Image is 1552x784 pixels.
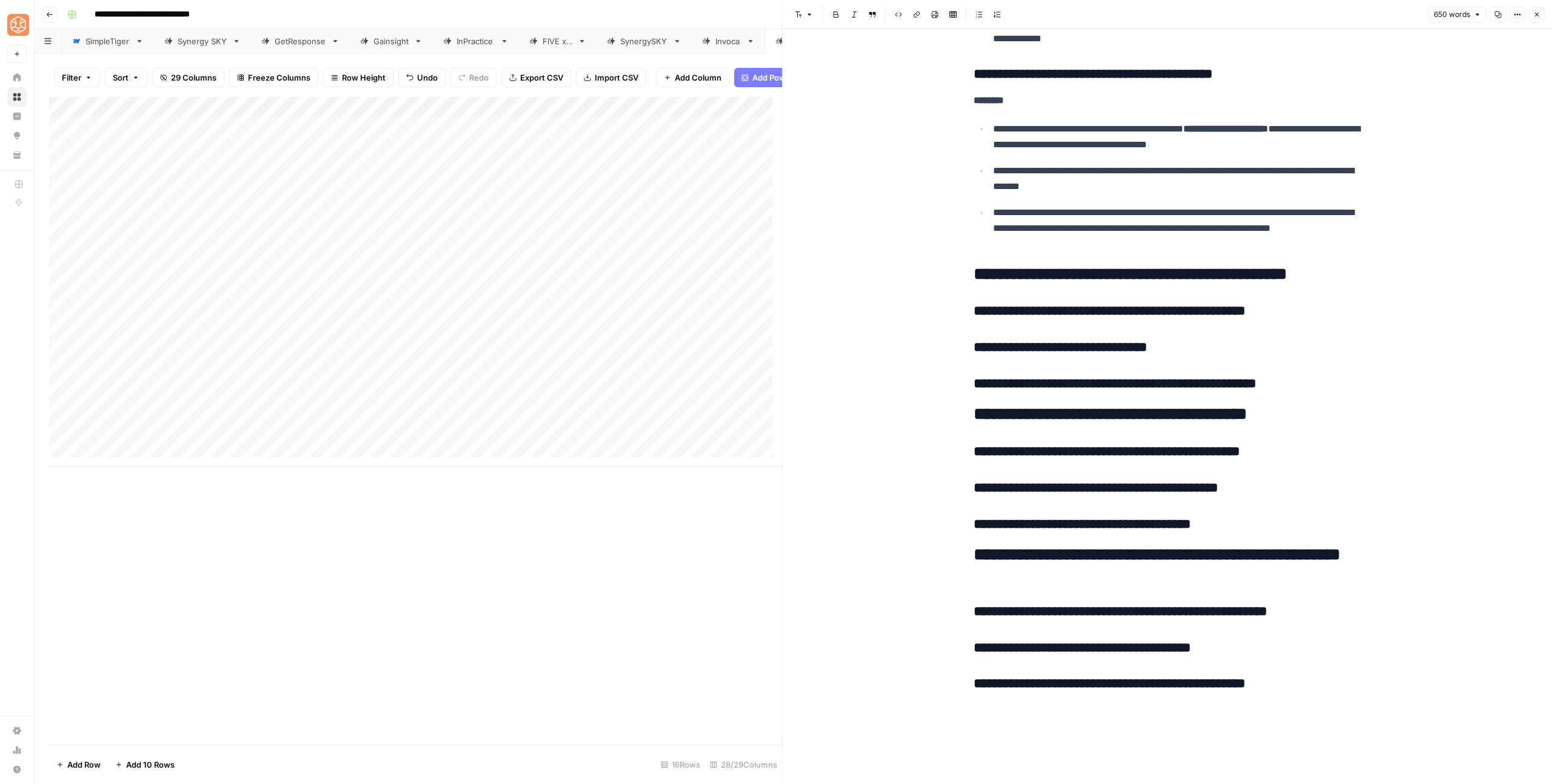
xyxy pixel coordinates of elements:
div: GetResponse [275,35,326,47]
a: FIVE x 5 [519,29,597,53]
button: Add Row [49,755,108,774]
a: SynergySKY [597,29,692,53]
div: 28/29 Columns [705,755,782,774]
span: Add Column [675,71,721,84]
span: 650 words [1434,9,1470,20]
span: Undo [417,71,438,84]
button: 650 words [1428,7,1487,22]
button: Help + Support [7,760,27,779]
a: Gainsight [350,29,433,53]
div: Synergy SKY [178,35,227,47]
a: InPractice [433,29,519,53]
a: GetResponse [251,29,350,53]
span: Freeze Columns [248,71,310,84]
button: Add 10 Rows [108,755,182,774]
span: Sort [113,71,129,84]
button: Filter [54,68,100,87]
div: Invoca [715,35,741,47]
span: 29 Columns [171,71,216,84]
button: Add Power Agent [734,68,826,87]
a: Insights [7,107,27,126]
span: Redo [469,71,489,84]
span: Filter [62,71,81,84]
span: Row Height [342,71,386,84]
a: Usage [7,740,27,760]
button: Workspace: SimpleTiger [7,10,27,40]
a: Home [7,68,27,87]
a: SimpleTiger [62,29,154,53]
a: Settings [7,721,27,740]
div: SynergySKY [620,35,668,47]
div: InPractice [457,35,495,47]
span: Import CSV [595,71,638,84]
span: Add Power Agent [752,71,818,84]
span: Add Row [67,759,101,771]
a: Browse [7,87,27,107]
button: Freeze Columns [229,68,318,87]
a: EmpowerEMR [765,29,866,53]
button: Undo [398,68,446,87]
a: Synergy SKY [154,29,251,53]
button: Add Column [656,68,729,87]
span: Add 10 Rows [126,759,175,771]
img: SimpleTiger Logo [7,14,29,36]
div: 16 Rows [656,755,705,774]
div: SimpleTiger [85,35,130,47]
button: Export CSV [501,68,571,87]
button: Row Height [323,68,393,87]
div: FIVE x 5 [543,35,573,47]
button: 29 Columns [152,68,224,87]
a: Opportunities [7,126,27,145]
div: Gainsight [373,35,409,47]
a: Your Data [7,145,27,165]
button: Import CSV [576,68,646,87]
button: Sort [105,68,147,87]
button: Redo [450,68,497,87]
span: Export CSV [520,71,563,84]
a: Invoca [692,29,765,53]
